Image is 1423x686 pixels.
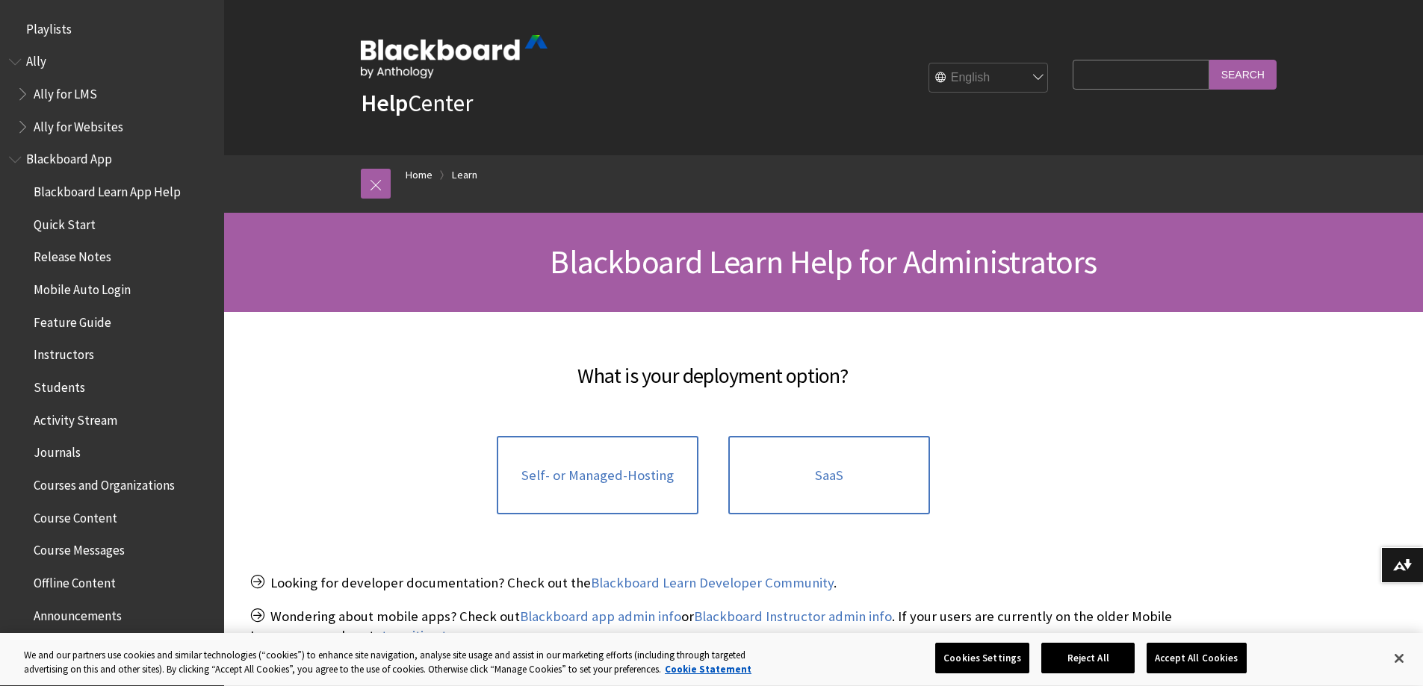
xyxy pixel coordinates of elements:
[591,574,834,592] a: Blackboard Learn Developer Community
[382,627,537,645] a: transition to our new apps
[34,81,97,102] span: Ally for LMS
[34,408,117,428] span: Activity Stream
[34,310,111,330] span: Feature Guide
[728,436,930,515] a: SaaS
[1147,643,1246,674] button: Accept All Cookies
[1041,643,1135,674] button: Reject All
[521,467,674,484] span: Self- or Managed-Hosting
[665,664,751,676] a: More information about your privacy, opens in a new tab
[694,608,892,626] a: Blackboard Instructor admin info
[24,648,783,677] div: We and our partners use cookies and similar technologies (“cookies”) to enhance site navigation, ...
[497,436,698,515] a: Self- or Managed-Hosting
[550,241,1097,282] span: Blackboard Learn Help for Administrators
[9,16,215,42] nav: Book outline for Playlists
[361,88,408,118] strong: Help
[26,147,112,167] span: Blackboard App
[34,212,96,232] span: Quick Start
[361,88,473,118] a: HelpCenter
[34,603,122,623] span: Announcements
[452,166,477,184] a: Learn
[406,166,433,184] a: Home
[1209,60,1277,89] input: Search
[935,643,1029,674] button: Cookies Settings
[34,277,131,297] span: Mobile Auto Login
[250,342,1176,391] h2: What is your deployment option?
[1383,642,1416,675] button: Close
[361,35,548,78] img: Blackboard by Anthology
[34,114,123,134] span: Ally for Websites
[34,245,111,265] span: Release Notes
[34,375,85,395] span: Students
[34,538,125,558] span: Course Messages
[250,607,1176,646] p: Wondering about mobile apps? Check out or . If your users are currently on the older Mobile Learn...
[929,63,1049,93] select: Site Language Selector
[34,505,117,526] span: Course Content
[34,473,175,493] span: Courses and Organizations
[34,179,181,199] span: Blackboard Learn App Help
[34,570,116,590] span: Offline Content
[34,440,81,461] span: Journals
[9,49,215,140] nav: Book outline for Anthology Ally Help
[815,467,843,484] span: SaaS
[520,608,681,626] a: Blackboard app admin info
[26,16,72,37] span: Playlists
[26,49,46,69] span: Ally
[34,343,94,363] span: Instructors
[250,573,1176,593] p: Looking for developer documentation? Check out the .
